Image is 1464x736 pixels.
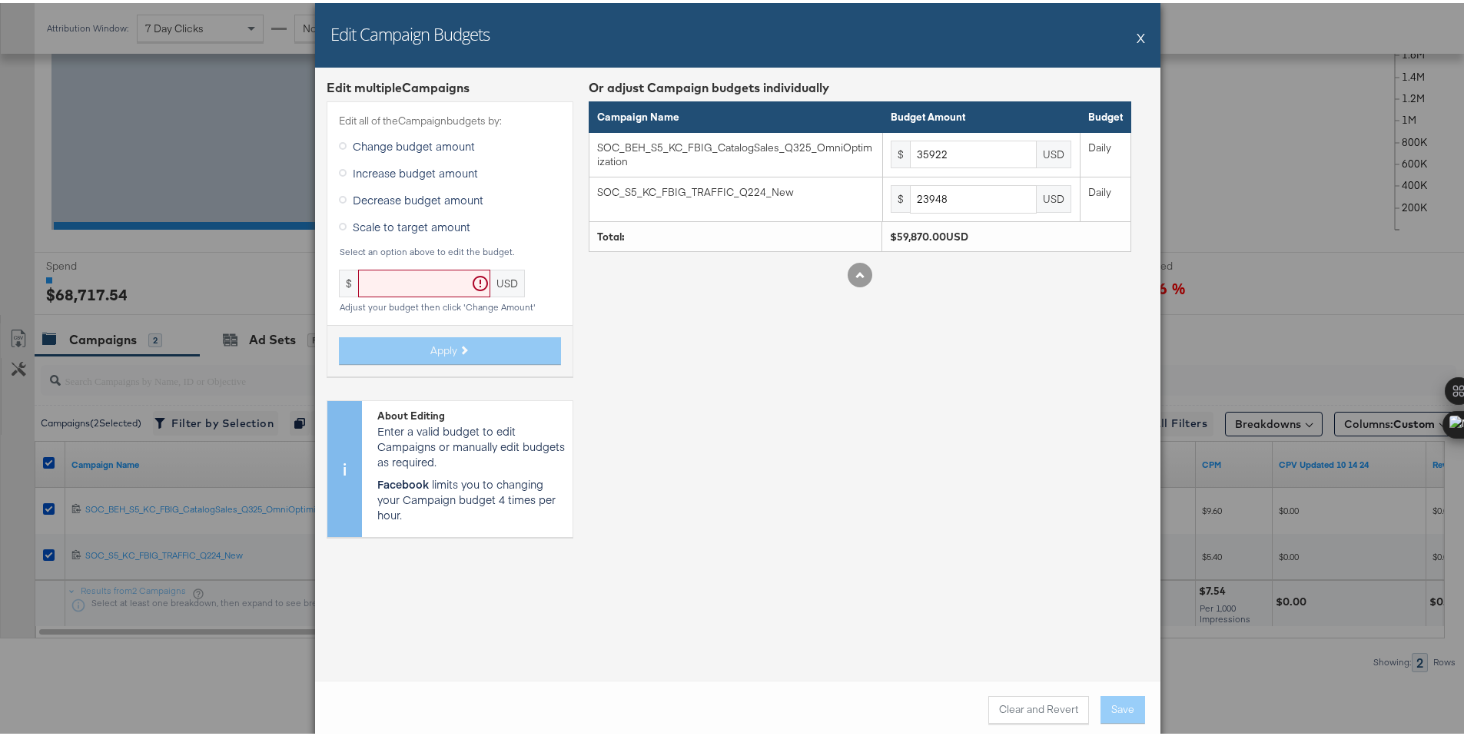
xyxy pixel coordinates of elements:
[1137,19,1145,50] button: X
[589,76,1131,94] div: Or adjust Campaign budgets individually
[339,244,561,254] div: Select an option above to edit the budget.
[1080,129,1130,174] td: Daily
[339,267,358,294] div: $
[597,138,874,166] div: SOC_BEH_S5_KC_FBIG_CatalogSales_Q325_OmniOptimization
[589,99,883,130] th: Campaign Name
[597,227,874,241] div: Total:
[353,135,475,151] span: Change budget amount
[891,182,910,210] div: $
[1080,174,1130,219] td: Daily
[330,19,490,42] h2: Edit Campaign Budgets
[377,473,565,519] p: limits you to changing your Campaign budget 4 times per hour.
[339,299,561,310] div: Adjust your budget then click 'Change Amount'
[1037,182,1071,210] div: USD
[377,420,565,466] p: Enter a valid budget to edit Campaigns or manually edit budgets as required.
[891,138,910,165] div: $
[988,693,1089,721] button: Clear and Revert
[327,76,573,94] div: Edit multiple Campaign s
[377,406,565,420] div: About Editing
[353,162,478,177] span: Increase budget amount
[883,99,1081,130] th: Budget Amount
[339,111,561,125] label: Edit all of the Campaign budgets by:
[377,473,429,489] strong: Facebook
[490,267,525,294] div: USD
[890,227,1123,241] div: $59,870.00USD
[1037,138,1071,165] div: USD
[353,189,483,204] span: Decrease budget amount
[597,182,874,197] div: SOC_S5_KC_FBIG_TRAFFIC_Q224_New
[353,216,470,231] span: Scale to target amount
[1080,99,1130,130] th: Budget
